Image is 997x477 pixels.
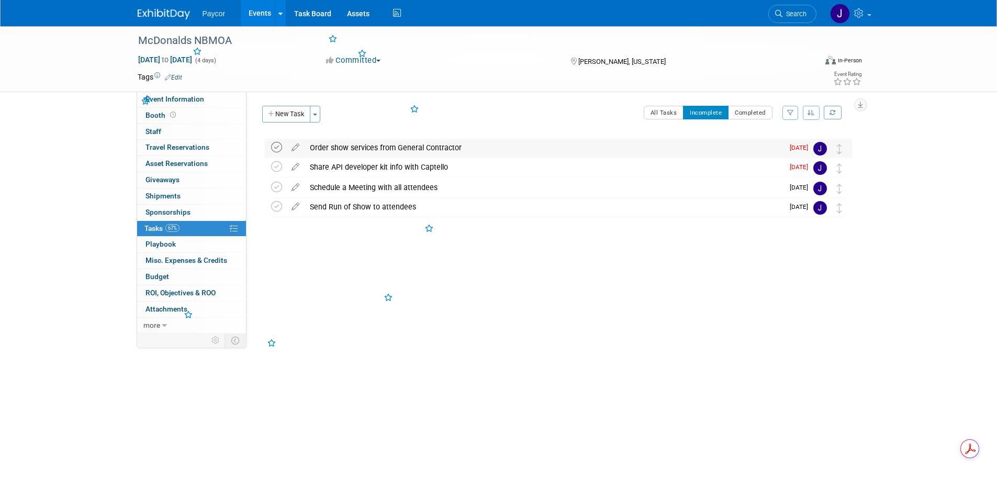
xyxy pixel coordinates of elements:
[137,302,246,317] a: Attachments
[790,184,813,191] span: [DATE]
[790,144,813,151] span: [DATE]
[286,143,305,152] a: edit
[825,56,836,64] img: Format-Inperson.png
[813,182,827,195] img: Jenny Campbell
[137,172,246,188] a: Giveaways
[194,57,216,64] span: (4 days)
[138,9,190,19] img: ExhibitDay
[755,54,862,70] div: Event Format
[286,183,305,192] a: edit
[165,74,182,81] a: Edit
[137,124,246,140] a: Staff
[143,321,160,329] span: more
[137,285,246,301] a: ROI, Objectives & ROO
[135,31,801,50] div: McDonalds NBMOA
[768,5,816,23] a: Search
[683,106,729,119] button: Incomplete
[145,305,187,313] span: Attachments
[145,95,204,103] span: Event Information
[145,208,191,216] span: Sponsorships
[137,237,246,252] a: Playbook
[837,203,842,213] i: Move task
[728,106,772,119] button: Completed
[137,221,246,237] a: Tasks67%
[138,55,193,64] span: [DATE] [DATE]
[305,198,783,216] div: Send Run of Show to attendees
[145,240,176,248] span: Playbook
[138,72,182,82] td: Tags
[305,179,783,196] div: Schedule a Meeting with all attendees
[137,156,246,172] a: Asset Reservations
[578,58,666,65] span: [PERSON_NAME], [US_STATE]
[305,158,783,176] div: Share API developer kit info with Captello
[144,224,180,232] span: Tasks
[207,334,225,347] td: Personalize Event Tab Strip
[790,203,813,210] span: [DATE]
[305,139,783,157] div: Order show services from General Contractor
[782,10,806,18] span: Search
[145,127,161,136] span: Staff
[168,111,178,119] span: Booth not reserved yet
[813,142,827,156] img: Jenny Campbell
[203,9,226,18] span: Paycor
[160,56,170,64] span: to
[145,143,209,151] span: Travel Reservations
[145,159,208,168] span: Asset Reservations
[813,201,827,215] img: Jenny Campbell
[145,192,181,200] span: Shipments
[837,57,862,64] div: In-Person
[145,111,178,119] span: Booth
[837,144,842,154] i: Move task
[322,55,385,66] button: Committed
[286,162,305,172] a: edit
[145,256,227,264] span: Misc. Expenses & Credits
[830,4,850,24] img: Jenny Campbell
[837,184,842,194] i: Move task
[137,92,246,107] a: Event Information
[137,108,246,124] a: Booth
[165,224,180,232] span: 67%
[137,269,246,285] a: Budget
[145,289,216,297] span: ROI, Objectives & ROO
[145,272,169,281] span: Budget
[262,106,310,123] button: New Task
[833,72,861,77] div: Event Rating
[137,140,246,156] a: Travel Reservations
[790,163,813,171] span: [DATE]
[824,106,842,119] a: Refresh
[837,163,842,173] i: Move task
[145,175,180,184] span: Giveaways
[813,161,827,175] img: Jenny Campbell
[286,202,305,212] a: edit
[137,253,246,269] a: Misc. Expenses & Credits
[137,205,246,220] a: Sponsorships
[137,318,246,334] a: more
[644,106,684,119] button: All Tasks
[225,334,246,347] td: Toggle Event Tabs
[137,188,246,204] a: Shipments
